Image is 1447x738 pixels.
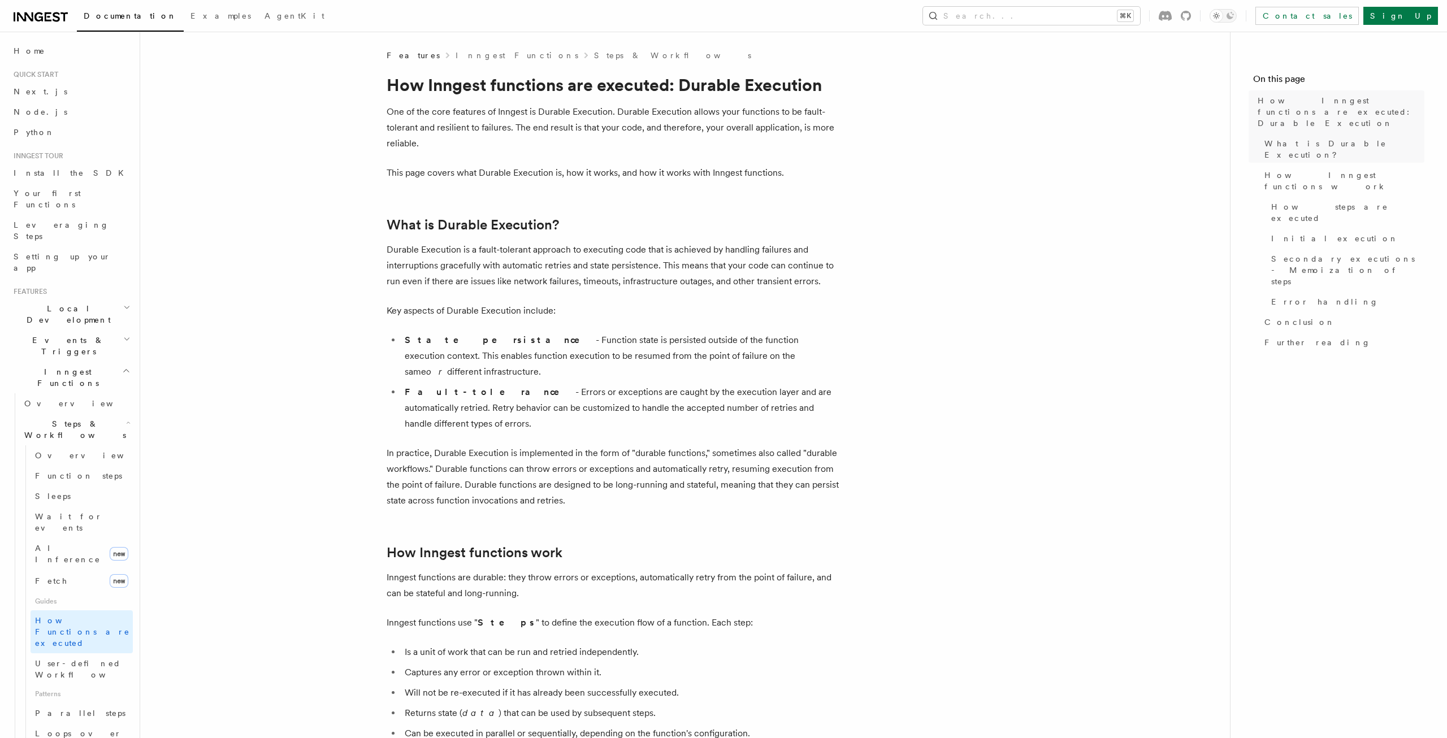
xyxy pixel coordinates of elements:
[265,11,324,20] span: AgentKit
[387,545,562,561] a: How Inngest functions work
[35,709,125,718] span: Parallel steps
[923,7,1140,25] button: Search...⌘K
[9,163,133,183] a: Install the SDK
[14,220,109,241] span: Leveraging Steps
[31,506,133,538] a: Wait for events
[401,332,839,380] li: - Function state is persisted outside of the function execution context. This enables function ex...
[35,576,68,585] span: Fetch
[426,366,447,377] em: or
[405,335,596,345] strong: State persistance
[9,70,58,79] span: Quick start
[31,592,133,610] span: Guides
[387,570,839,601] p: Inngest functions are durable: they throw errors or exceptions, automatically retry from the poin...
[9,330,133,362] button: Events & Triggers
[387,217,559,233] a: What is Durable Execution?
[401,705,839,721] li: Returns state ( ) that can be used by subsequent steps.
[1264,337,1371,348] span: Further reading
[20,418,126,441] span: Steps & Workflows
[31,610,133,653] a: How Functions are executed
[462,707,499,718] em: data
[387,242,839,289] p: Durable Execution is a fault-tolerant approach to executing code that is achieved by handling fai...
[31,570,133,592] a: Fetchnew
[1363,7,1438,25] a: Sign Up
[9,303,123,325] span: Local Development
[14,45,45,57] span: Home
[110,547,128,561] span: new
[14,189,81,209] span: Your first Functions
[401,644,839,660] li: Is a unit of work that can be run and retried independently.
[9,215,133,246] a: Leveraging Steps
[1271,253,1424,287] span: Secondary executions - Memoization of steps
[14,107,67,116] span: Node.js
[31,703,133,723] a: Parallel steps
[31,685,133,703] span: Patterns
[9,151,63,160] span: Inngest tour
[1253,90,1424,133] a: How Inngest functions are executed: Durable Execution
[1253,72,1424,90] h4: On this page
[14,252,111,272] span: Setting up your app
[1255,7,1359,25] a: Contact sales
[1264,170,1424,192] span: How Inngest functions work
[110,574,128,588] span: new
[405,387,575,397] strong: Fault-tolerance
[1117,10,1133,21] kbd: ⌘K
[387,445,839,509] p: In practice, Durable Execution is implemented in the form of "durable functions," sometimes also ...
[1264,316,1335,328] span: Conclusion
[1260,133,1424,165] a: What is Durable Execution?
[1258,95,1424,129] span: How Inngest functions are executed: Durable Execution
[1271,296,1379,307] span: Error handling
[20,414,133,445] button: Steps & Workflows
[35,616,130,648] span: How Functions are executed
[401,685,839,701] li: Will not be re-executed if it has already been successfully executed.
[31,653,133,685] a: User-defined Workflows
[9,362,133,393] button: Inngest Functions
[456,50,578,61] a: Inngest Functions
[35,659,137,679] span: User-defined Workflows
[1267,249,1424,292] a: Secondary executions - Memoization of steps
[387,50,440,61] span: Features
[24,399,141,408] span: Overview
[31,445,133,466] a: Overview
[387,75,839,95] h1: How Inngest functions are executed: Durable Execution
[1264,138,1424,160] span: What is Durable Execution?
[20,393,133,414] a: Overview
[14,128,55,137] span: Python
[77,3,184,32] a: Documentation
[387,303,839,319] p: Key aspects of Durable Execution include:
[1267,228,1424,249] a: Initial execution
[1260,312,1424,332] a: Conclusion
[387,615,839,631] p: Inngest functions use " " to define the execution flow of a function. Each step:
[9,335,123,357] span: Events & Triggers
[14,87,67,96] span: Next.js
[1210,9,1237,23] button: Toggle dark mode
[594,50,751,61] a: Steps & Workflows
[401,384,839,432] li: - Errors or exceptions are caught by the execution layer and are automatically retried. Retry beh...
[1267,197,1424,228] a: How steps are executed
[387,104,839,151] p: One of the core features of Inngest is Durable Execution. Durable Execution allows your functions...
[190,11,251,20] span: Examples
[31,466,133,486] a: Function steps
[9,102,133,122] a: Node.js
[14,168,131,177] span: Install the SDK
[35,544,101,564] span: AI Inference
[9,41,133,61] a: Home
[1260,165,1424,197] a: How Inngest functions work
[35,512,102,532] span: Wait for events
[9,287,47,296] span: Features
[31,486,133,506] a: Sleeps
[1260,332,1424,353] a: Further reading
[401,665,839,680] li: Captures any error or exception thrown within it.
[35,492,71,501] span: Sleeps
[1271,233,1398,244] span: Initial execution
[387,165,839,181] p: This page covers what Durable Execution is, how it works, and how it works with Inngest functions.
[35,471,122,480] span: Function steps
[1267,292,1424,312] a: Error handling
[84,11,177,20] span: Documentation
[478,617,536,628] strong: Steps
[31,538,133,570] a: AI Inferencenew
[9,122,133,142] a: Python
[258,3,331,31] a: AgentKit
[35,451,151,460] span: Overview
[9,183,133,215] a: Your first Functions
[1271,201,1424,224] span: How steps are executed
